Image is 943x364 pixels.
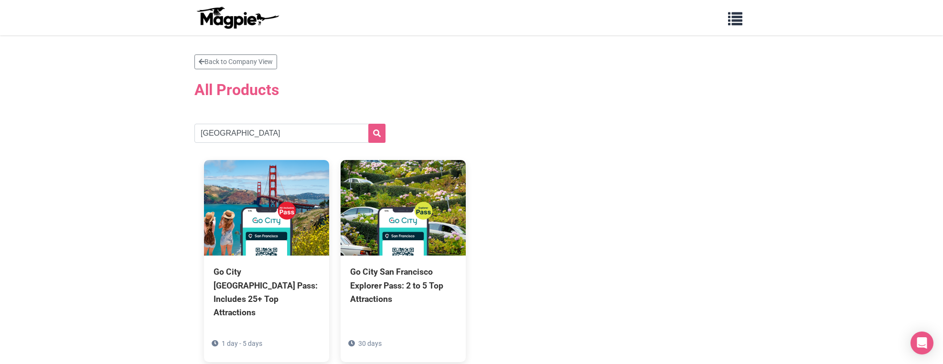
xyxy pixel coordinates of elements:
[214,265,320,319] div: Go City [GEOGRAPHIC_DATA] Pass: Includes 25+ Top Attractions
[222,340,262,347] span: 1 day - 5 days
[350,265,456,305] div: Go City San Francisco Explorer Pass: 2 to 5 Top Attractions
[358,340,382,347] span: 30 days
[341,160,466,256] img: Go City San Francisco Explorer Pass: 2 to 5 Top Attractions
[194,54,277,69] a: Back to Company View
[204,160,329,256] img: Go City San Francisco Pass: Includes 25+ Top Attractions
[204,160,329,362] a: Go City [GEOGRAPHIC_DATA] Pass: Includes 25+ Top Attractions 1 day - 5 days
[341,160,466,348] a: Go City San Francisco Explorer Pass: 2 to 5 Top Attractions 30 days
[194,75,749,105] h2: All Products
[194,6,280,29] img: logo-ab69f6fb50320c5b225c76a69d11143b.png
[911,332,933,354] div: Open Intercom Messenger
[194,124,386,143] input: Search products...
